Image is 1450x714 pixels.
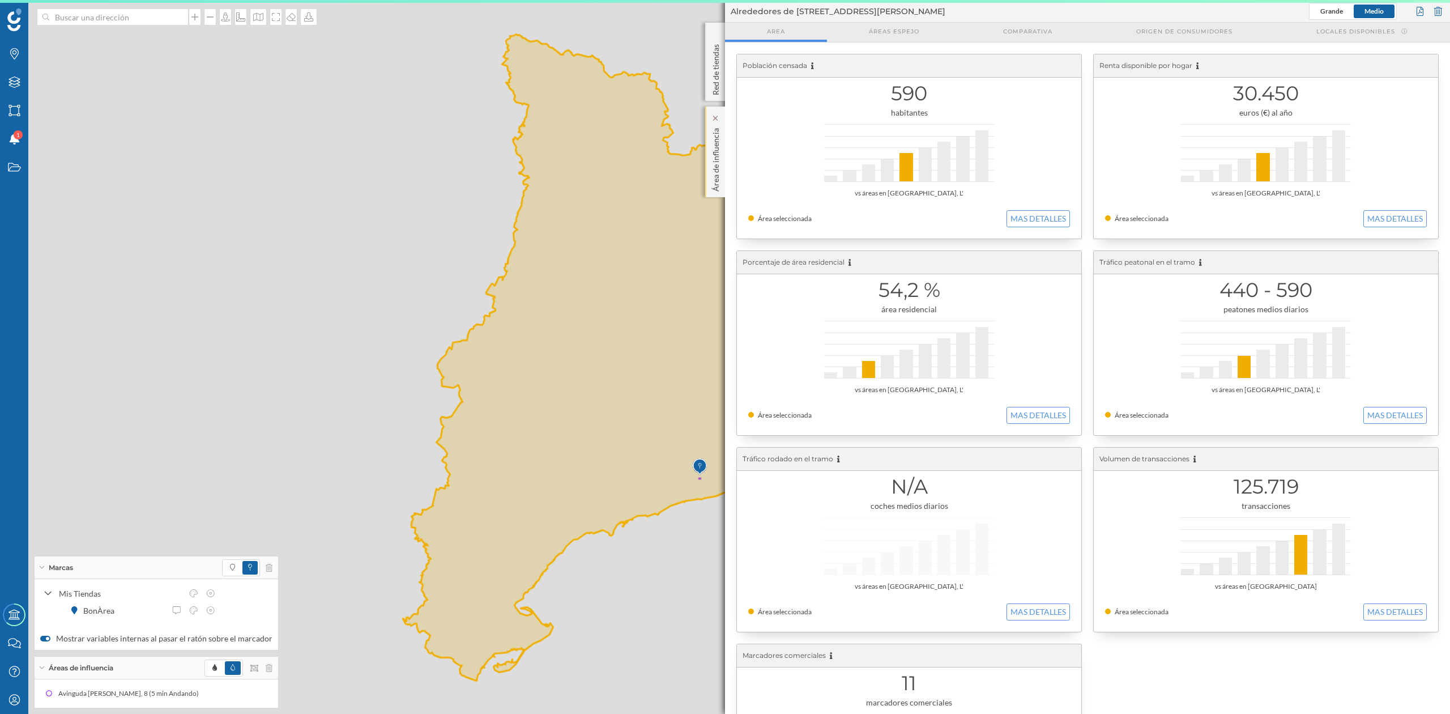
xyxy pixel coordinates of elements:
[1007,407,1070,424] button: MAS DETALLES
[83,605,120,617] div: BonÀrea
[748,384,1070,396] div: vs áreas en [GEOGRAPHIC_DATA], L'
[58,688,204,699] div: Avinguda [PERSON_NAME], 8 (5 min Andando)
[1105,188,1427,199] div: vs áreas en [GEOGRAPHIC_DATA], L'
[1094,54,1438,78] div: Renta disponible por hogar
[49,663,113,673] span: Áreas de influencia
[59,588,182,600] div: Mis Tiendas
[748,476,1070,498] h1: N/A
[737,644,1081,668] div: Marcadores comerciales
[1363,210,1427,227] button: MAS DETALLES
[748,304,1070,315] div: área residencial
[7,8,22,31] img: Geoblink Logo
[748,107,1070,118] div: habitantes
[1007,603,1070,620] button: MAS DETALLES
[16,129,20,141] span: 1
[1115,607,1168,616] span: Área seleccionada
[737,54,1081,78] div: Población censada
[710,40,722,95] p: Red de tiendas
[748,673,1070,694] h1: 11
[1003,27,1052,36] span: Comparativa
[1363,407,1427,424] button: MAS DETALLES
[1105,304,1427,315] div: peatones medios diarios
[1094,448,1438,471] div: Volumen de transacciones
[1007,210,1070,227] button: MAS DETALLES
[1105,384,1427,396] div: vs áreas en [GEOGRAPHIC_DATA], L'
[1364,7,1384,15] span: Medio
[737,448,1081,471] div: Tráfico rodado en el tramo
[1105,476,1427,498] h1: 125.719
[758,411,812,419] span: Área seleccionada
[748,581,1070,592] div: vs áreas en [GEOGRAPHIC_DATA], L'
[758,607,812,616] span: Área seleccionada
[758,214,812,223] span: Área seleccionada
[748,83,1070,104] h1: 590
[40,633,272,644] label: Mostrar variables internas al pasar el ratón sobre el marcador
[23,8,63,18] span: Soporte
[710,124,722,192] p: Área de influencia
[1105,107,1427,118] div: euros (€) al año
[1105,581,1427,592] div: vs áreas en [GEOGRAPHIC_DATA]
[1363,603,1427,620] button: MAS DETALLES
[1316,27,1395,36] span: Locales disponibles
[1115,411,1168,419] span: Área seleccionada
[1105,279,1427,301] h1: 440 - 590
[737,251,1081,274] div: Porcentaje de área residencial
[731,6,945,17] span: Alrededores de [STREET_ADDRESS][PERSON_NAME]
[1094,251,1438,274] div: Tráfico peatonal en el tramo
[1136,27,1232,36] span: Origen de consumidores
[869,27,919,36] span: Áreas espejo
[767,27,785,36] span: Area
[748,188,1070,199] div: vs áreas en [GEOGRAPHIC_DATA], L'
[748,500,1070,512] div: coches medios diarios
[693,456,707,478] img: Marker
[49,563,73,573] span: Marcas
[748,697,1070,708] div: marcadores comerciales
[1105,500,1427,512] div: transacciones
[1115,214,1168,223] span: Área seleccionada
[1105,83,1427,104] h1: 30.450
[1320,7,1343,15] span: Grande
[748,279,1070,301] h1: 54,2 %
